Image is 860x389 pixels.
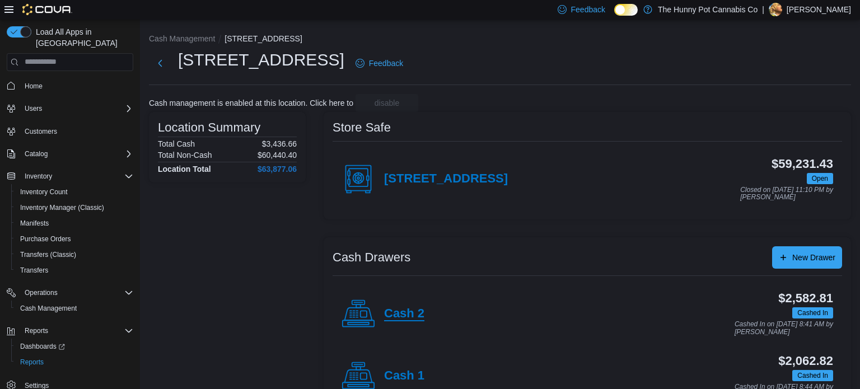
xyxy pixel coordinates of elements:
a: Dashboards [11,339,138,354]
img: Cova [22,4,72,15]
span: Home [20,79,133,93]
span: Customers [25,127,57,136]
span: Catalog [20,147,133,161]
a: Dashboards [16,340,69,353]
a: Inventory Count [16,185,72,199]
button: disable [356,94,418,112]
button: Home [2,78,138,94]
button: Reports [20,324,53,338]
button: Inventory Count [11,184,138,200]
button: [STREET_ADDRESS] [225,34,302,43]
nav: An example of EuiBreadcrumbs [149,33,851,46]
button: Users [20,102,46,115]
span: Transfers [16,264,133,277]
p: Cashed In on [DATE] 8:41 AM by [PERSON_NAME] [735,321,833,336]
h1: [STREET_ADDRESS] [178,49,344,71]
span: Purchase Orders [16,232,133,246]
h4: Cash 2 [384,307,424,321]
button: Catalog [2,146,138,162]
span: Customers [20,124,133,138]
a: Inventory Manager (Classic) [16,201,109,214]
span: Open [812,174,828,184]
span: Inventory [20,170,133,183]
h3: Store Safe [333,121,391,134]
span: Feedback [369,58,403,69]
button: Next [149,52,171,74]
button: Transfers [11,263,138,278]
span: Feedback [571,4,605,15]
a: Customers [20,125,62,138]
a: Reports [16,355,48,369]
p: Closed on [DATE] 11:10 PM by [PERSON_NAME] [740,186,833,201]
span: Home [25,82,43,91]
button: Inventory [20,170,57,183]
span: Operations [20,286,133,299]
span: Cashed In [797,371,828,381]
h4: Location Total [158,165,211,174]
p: $3,436.66 [262,139,297,148]
h6: Total Non-Cash [158,151,212,160]
a: Cash Management [16,302,81,315]
button: Reports [2,323,138,339]
a: Transfers [16,264,53,277]
input: Dark Mode [614,4,638,16]
button: New Drawer [772,246,842,269]
span: Cash Management [20,304,77,313]
span: Transfers (Classic) [20,250,76,259]
span: Cashed In [792,307,833,318]
button: Users [2,101,138,116]
span: Cash Management [16,302,133,315]
span: Manifests [16,217,133,230]
span: Reports [20,358,44,367]
a: Feedback [351,52,408,74]
span: Inventory Count [20,188,68,196]
span: Inventory [25,172,52,181]
h3: Cash Drawers [333,251,410,264]
span: Dashboards [20,342,65,351]
span: Catalog [25,149,48,158]
p: $60,440.40 [258,151,297,160]
span: Inventory Count [16,185,133,199]
span: Cashed In [792,370,833,381]
span: Users [20,102,133,115]
span: Manifests [20,219,49,228]
p: | [762,3,764,16]
span: Inventory Manager (Classic) [20,203,104,212]
h3: $2,062.82 [778,354,833,368]
button: Operations [2,285,138,301]
span: Inventory Manager (Classic) [16,201,133,214]
button: Catalog [20,147,52,161]
button: Customers [2,123,138,139]
button: Operations [20,286,62,299]
h4: Cash 1 [384,369,424,383]
p: Cash management is enabled at this location. Click here to [149,99,353,107]
span: Cashed In [797,308,828,318]
button: Cash Management [149,34,215,43]
span: Reports [16,355,133,369]
span: Transfers [20,266,48,275]
button: Transfers (Classic) [11,247,138,263]
span: disable [375,97,399,109]
span: Dashboards [16,340,133,353]
span: Operations [25,288,58,297]
button: Manifests [11,215,138,231]
h4: $63,877.06 [258,165,297,174]
span: Load All Apps in [GEOGRAPHIC_DATA] [31,26,133,49]
span: Open [807,173,833,184]
button: Purchase Orders [11,231,138,247]
button: Inventory [2,168,138,184]
span: Purchase Orders [20,235,71,243]
h4: [STREET_ADDRESS] [384,172,508,186]
span: Users [25,104,42,113]
p: [PERSON_NAME] [787,3,851,16]
a: Manifests [16,217,53,230]
span: Transfers (Classic) [16,248,133,261]
button: Cash Management [11,301,138,316]
p: The Hunny Pot Cannabis Co [658,3,758,16]
a: Home [20,79,47,93]
div: Ryan Noble [769,3,782,16]
button: Reports [11,354,138,370]
h3: $59,231.43 [772,157,833,171]
a: Transfers (Classic) [16,248,81,261]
